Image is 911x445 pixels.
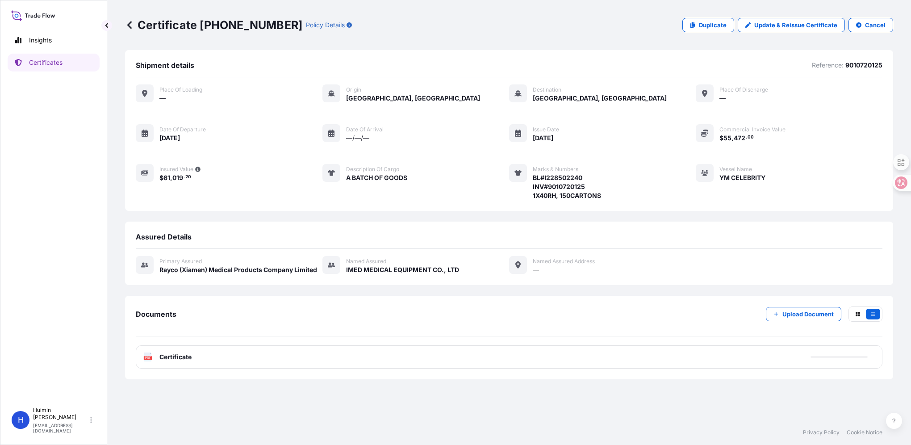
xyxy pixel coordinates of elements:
span: [DATE] [159,134,180,143]
span: , [170,175,172,181]
span: Commercial Invoice Value [719,126,786,133]
span: $ [719,135,723,141]
span: Description of cargo [346,166,399,173]
a: Update & Reissue Certificate [738,18,845,32]
span: Named Assured [346,258,386,265]
p: Duplicate [699,21,727,29]
span: , [731,135,734,141]
p: Certificate [PHONE_NUMBER] [125,18,302,32]
p: Upload Document [782,310,834,319]
span: 472 [734,135,745,141]
span: —/—/— [346,134,369,143]
span: [DATE] [533,134,553,143]
span: Place of discharge [719,86,768,93]
span: [GEOGRAPHIC_DATA], [GEOGRAPHIC_DATA] [346,94,480,103]
p: Policy Details [306,21,345,29]
p: Huimin [PERSON_NAME] [33,407,88,421]
p: Update & Reissue Certificate [754,21,837,29]
p: Certificates [29,58,63,67]
span: $ [159,175,163,181]
a: Insights [8,31,100,49]
span: — [719,94,726,103]
span: 20 [185,176,191,179]
a: Duplicate [682,18,734,32]
span: Marks & Numbers [533,166,578,173]
span: Assured Details [136,232,192,241]
span: Date of arrival [346,126,384,133]
span: 55 [723,135,731,141]
span: Insured Value [159,166,193,173]
span: Named Assured Address [533,258,595,265]
span: BL#I228502240 INV#9010720125 1X40RH, 150CARTONS [533,173,601,200]
button: Cancel [848,18,893,32]
span: 00 [748,136,754,139]
span: YM CELEBRITY [719,173,765,182]
span: 019 [172,175,183,181]
span: IMED MEDICAL EQUIPMENT CO., LTD [346,265,459,274]
span: Date of departure [159,126,206,133]
span: Certificate [159,353,192,361]
p: 9010720125 [845,61,882,70]
p: Reference: [812,61,844,70]
span: — [533,265,539,274]
span: H [18,416,24,424]
a: Cookie Notice [847,429,882,436]
span: Vessel Name [719,166,752,173]
text: PDF [145,357,151,360]
span: Rayco (Xiamen) Medical Products Company Limited [159,265,317,274]
span: — [159,94,166,103]
span: A BATCH OF GOODS [346,173,407,182]
span: . [184,176,185,179]
span: Issue Date [533,126,559,133]
a: Certificates [8,54,100,71]
span: [GEOGRAPHIC_DATA], [GEOGRAPHIC_DATA] [533,94,667,103]
p: Cancel [865,21,886,29]
button: Upload Document [766,307,841,321]
span: Primary assured [159,258,202,265]
span: Documents [136,310,176,319]
a: Privacy Policy [803,429,840,436]
span: Shipment details [136,61,194,70]
span: Origin [346,86,361,93]
p: [EMAIL_ADDRESS][DOMAIN_NAME] [33,423,88,433]
p: Insights [29,36,52,45]
span: . [746,136,747,139]
span: Destination [533,86,561,93]
span: 61 [163,175,170,181]
span: Place of Loading [159,86,202,93]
